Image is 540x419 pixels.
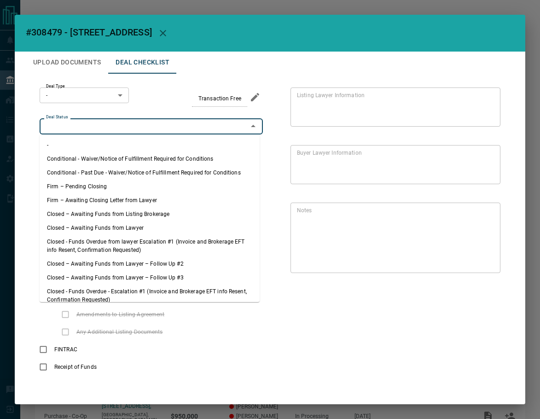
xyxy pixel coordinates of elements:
li: - [40,138,260,152]
li: Closed – Awaiting Funds from Lawyer – Follow Up #3 [40,271,260,285]
li: Conditional - Past Due - Waiver/Notice of Fulfillment Required for Conditions [40,166,260,180]
textarea: text field [297,149,490,180]
span: #308479 - [STREET_ADDRESS] [26,27,152,38]
label: Deal Status [46,114,68,120]
li: Closed – Awaiting Funds from Lawyer – Follow Up #2 [40,257,260,271]
li: Firm – Awaiting Closing Letter from Lawyer [40,193,260,207]
li: Closed - Funds Overdue from lawyer Escalation #1 (Invoice and Brokerage EFT info Resent, Confirma... [40,235,260,257]
button: Deal Checklist [108,52,177,74]
label: Deal Type [46,83,65,89]
span: Any Additional Listing Documents [74,328,165,336]
li: Conditional - Waiver/Notice of Fulfillment Required for Conditions [40,152,260,166]
li: Firm – Pending Closing [40,180,260,193]
span: Receipt of Funds [52,363,99,371]
span: Amendments to Listing Agreement [74,310,167,319]
button: Upload Documents [26,52,108,74]
button: Close [247,120,260,133]
textarea: text field [297,207,490,269]
span: FINTRAC [52,345,80,354]
li: Closed – Awaiting Funds from Lawyer [40,221,260,235]
li: Closed - Funds Overdue - Escalation #1 (Invoice and Brokerage EFT info Resent, Confirmation Reque... [40,285,260,307]
textarea: text field [297,92,490,123]
div: - [40,87,129,103]
button: edit [247,89,263,105]
li: Closed – Awaiting Funds from Listing Brokerage [40,207,260,221]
